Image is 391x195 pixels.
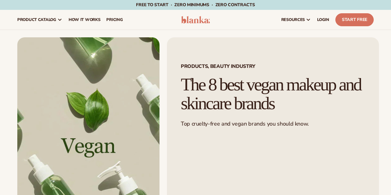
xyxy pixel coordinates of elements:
a: resources [278,10,314,30]
img: logo [181,16,210,23]
a: Start Free [335,13,374,26]
a: pricing [103,10,126,30]
a: How It Works [66,10,104,30]
span: pricing [106,17,123,22]
a: product catalog [14,10,66,30]
span: LOGIN [317,17,329,22]
span: resources [281,17,305,22]
span: Free to start · ZERO minimums · ZERO contracts [136,2,255,8]
span: Products, Beauty Industry [181,64,365,69]
span: product catalog [17,17,56,22]
a: LOGIN [314,10,332,30]
h1: The 8 best vegan makeup and skincare brands [181,75,365,113]
span: How It Works [69,17,100,22]
span: Top cruelty-free and vegan brands you should know. [181,120,309,127]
